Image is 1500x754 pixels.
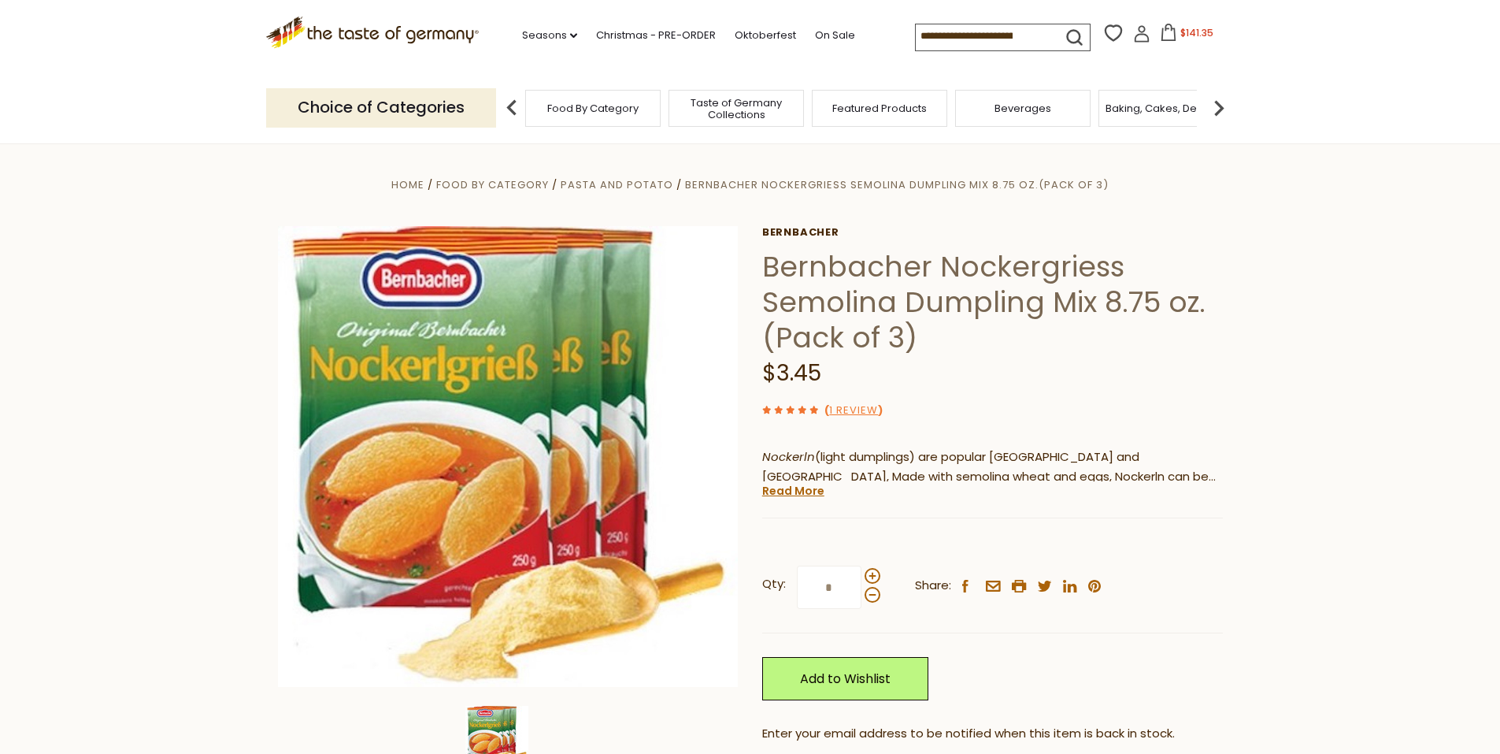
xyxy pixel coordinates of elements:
[685,177,1109,192] a: Bernbacher Nockergriess Semolina Dumpling Mix 8.75 oz.(Pack of 3)
[1203,92,1235,124] img: next arrow
[762,358,821,388] span: $3.45
[522,27,577,44] a: Seasons
[1154,24,1220,47] button: $141.35
[266,88,496,127] p: Choice of Categories
[832,102,927,114] a: Featured Products
[561,177,673,192] a: Pasta and Potato
[673,97,799,121] a: Taste of Germany Collections
[994,102,1051,114] a: Beverages
[1180,26,1213,39] span: $141.35
[547,102,639,114] a: Food By Category
[829,403,878,419] a: 1 Review
[1106,102,1228,114] a: Baking, Cakes, Desserts
[596,27,716,44] a: Christmas - PRE-ORDER
[436,177,549,192] a: Food By Category
[735,27,796,44] a: Oktoberfest
[762,448,1223,487] p: (light dumplings) are popular [GEOGRAPHIC_DATA] and [GEOGRAPHIC_DATA], Made with semolina wheat a...
[762,226,1223,239] a: Bernbacher
[391,177,424,192] a: Home
[762,249,1223,355] h1: Bernbacher Nockergriess Semolina Dumpling Mix 8.75 oz.(Pack of 3)
[762,657,928,700] a: Add to Wishlist
[496,92,528,124] img: previous arrow
[797,566,861,609] input: Qty:
[762,574,786,594] strong: Qty:
[762,724,1223,744] div: Enter your email address to be notified when this item is back in stock.
[915,576,951,596] span: Share:
[278,226,739,687] img: Bernbacher Nockergriess Semolina Dumpling Mix
[824,403,883,418] span: ( )
[815,27,855,44] a: On Sale
[762,448,815,465] em: Nockerln
[762,483,824,499] a: Read More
